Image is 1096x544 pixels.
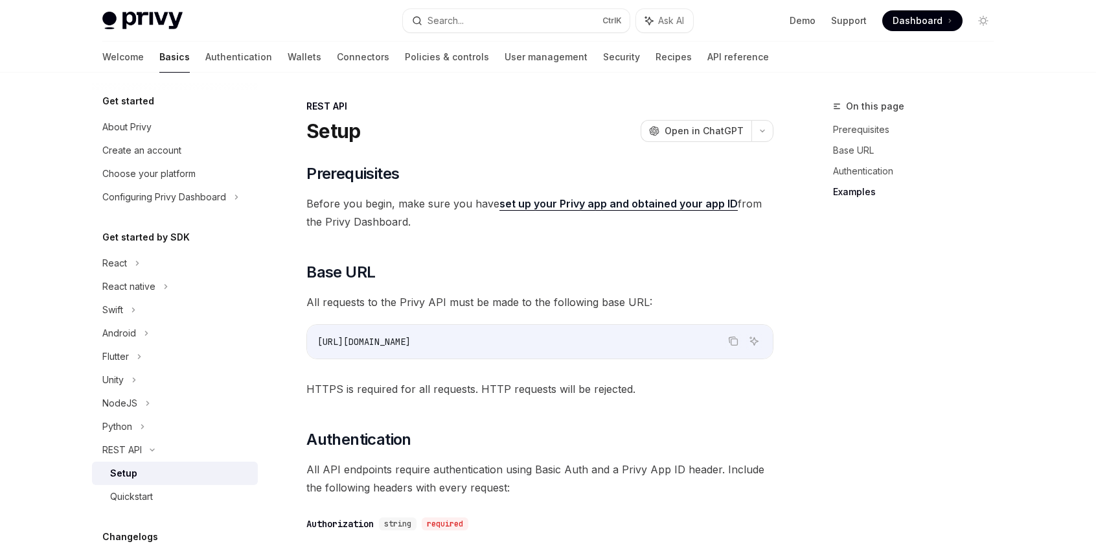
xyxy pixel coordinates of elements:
button: Search...CtrlK [403,9,630,32]
a: User management [505,41,588,73]
h1: Setup [306,119,360,143]
span: [URL][DOMAIN_NAME] [317,336,411,348]
a: Dashboard [882,10,963,31]
div: About Privy [102,119,152,135]
h5: Get started [102,93,154,109]
div: Search... [428,13,464,29]
div: required [422,517,468,530]
a: Recipes [656,41,692,73]
span: Base URL [306,262,375,283]
a: Welcome [102,41,144,73]
div: Swift [102,302,123,318]
div: Setup [110,466,137,481]
span: Prerequisites [306,163,399,184]
a: Quickstart [92,485,258,508]
span: string [384,519,411,529]
div: NodeJS [102,396,137,411]
span: HTTPS is required for all requests. HTTP requests will be rejected. [306,380,773,398]
img: light logo [102,12,183,30]
div: Unity [102,372,124,388]
button: Ask AI [636,9,693,32]
a: Support [831,14,867,27]
a: Security [603,41,640,73]
span: Authentication [306,429,411,450]
div: Python [102,419,132,434]
a: Authentication [205,41,272,73]
div: REST API [102,442,142,458]
div: Android [102,325,136,341]
h5: Get started by SDK [102,230,190,245]
a: Choose your platform [92,162,258,185]
div: React native [102,279,155,294]
div: Configuring Privy Dashboard [102,189,226,205]
a: Policies & controls [405,41,489,73]
div: Choose your platform [102,166,196,182]
a: About Privy [92,115,258,139]
button: Open in ChatGPT [641,120,751,142]
a: Prerequisites [833,119,1004,140]
span: Ctrl K [602,16,622,26]
button: Toggle dark mode [973,10,994,31]
span: Dashboard [893,14,942,27]
a: Connectors [337,41,389,73]
span: Before you begin, make sure you have from the Privy Dashboard. [306,195,773,231]
a: Demo [790,14,816,27]
a: Wallets [288,41,321,73]
div: Flutter [102,349,129,364]
a: API reference [707,41,769,73]
span: All requests to the Privy API must be made to the following base URL: [306,293,773,311]
div: REST API [306,100,773,113]
a: Base URL [833,140,1004,161]
span: Ask AI [658,14,684,27]
div: Authorization [306,517,374,530]
a: set up your Privy app and obtained your app ID [499,197,738,211]
div: React [102,255,127,271]
a: Basics [159,41,190,73]
div: Quickstart [110,489,153,504]
button: Copy the contents from the code block [725,333,742,349]
span: Open in ChatGPT [665,124,744,137]
span: All API endpoints require authentication using Basic Auth and a Privy App ID header. Include the ... [306,460,773,497]
a: Examples [833,182,1004,202]
div: Create an account [102,143,181,158]
a: Setup [92,462,258,485]
a: Authentication [833,161,1004,182]
a: Create an account [92,139,258,162]
button: Ask AI [746,333,762,349]
span: On this page [846,99,904,114]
